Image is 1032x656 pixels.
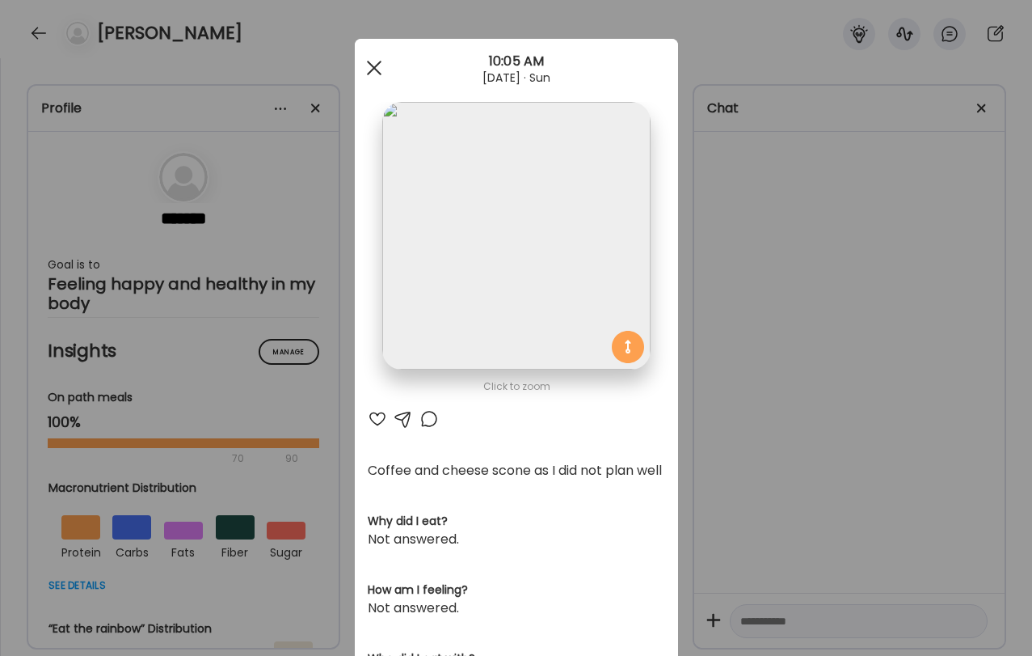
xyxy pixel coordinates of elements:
div: Coffee and cheese scone as I did not plan well [368,461,665,480]
div: Click to zoom [368,377,665,396]
div: Not answered. [368,599,665,618]
img: images%2F09qnxXW17bRbK1A9tHwZ20ugH8N2%2FLHYAJTlOU8sDxC53e4yp%2FD1GaPoobneaPAwAsXoCt_1080 [382,102,650,370]
div: 10:05 AM [355,52,678,71]
h3: Why did I eat? [368,513,665,530]
h3: How am I feeling? [368,582,665,599]
div: Not answered. [368,530,665,549]
div: [DATE] · Sun [355,71,678,84]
